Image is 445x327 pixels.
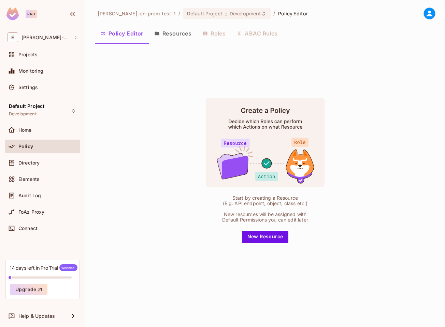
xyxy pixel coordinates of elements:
span: Policy Editor [278,10,308,17]
span: Home [18,127,32,133]
span: Monitoring [18,68,44,74]
span: Policy [18,144,33,149]
span: Elements [18,176,40,182]
span: E [8,32,18,42]
li: / [273,10,275,17]
button: Upgrade [10,284,47,295]
span: Connect [18,226,38,231]
span: Development [230,10,261,17]
button: New Resource [242,231,289,243]
div: New resources will be assigned with Default Permissions you can edit later [219,212,311,223]
span: Projects [18,52,38,57]
span: FoAz Proxy [18,209,45,215]
span: Development [9,111,37,117]
span: Audit Log [18,193,41,198]
div: Pro [26,10,37,18]
img: SReyMgAAAABJRU5ErkJggg== [6,8,19,20]
span: Default Project [187,10,222,17]
span: Welcome! [59,264,77,271]
div: 14 days left in Pro Trial [10,264,77,271]
button: Policy Editor [95,25,149,42]
span: Default Project [9,103,44,109]
span: : [225,11,227,16]
span: the active workspace [98,10,176,17]
span: Settings [18,85,38,90]
div: Start by creating a Resource (E.g. API endpoint, object, class etc.) [219,195,311,206]
span: Help & Updates [18,313,55,319]
span: Directory [18,160,40,166]
li: / [178,10,180,17]
button: Resources [149,25,197,42]
span: Workspace: eli-on-prem-test-1 [21,35,71,40]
